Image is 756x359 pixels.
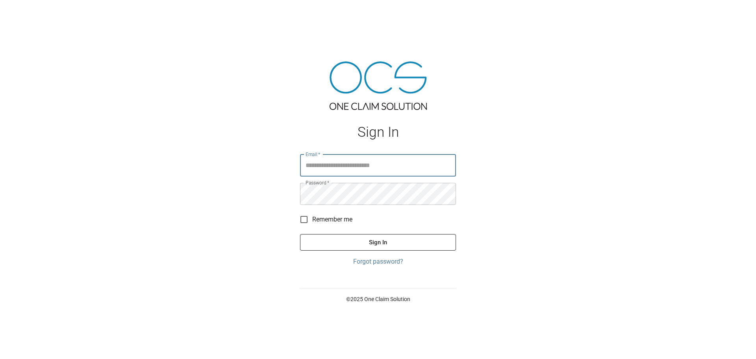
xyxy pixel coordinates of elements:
img: ocs-logo-tra.png [330,61,427,110]
button: Sign In [300,234,456,251]
span: Remember me [312,215,352,224]
a: Forgot password? [300,257,456,266]
label: Password [306,179,329,186]
h1: Sign In [300,124,456,140]
img: ocs-logo-white-transparent.png [9,5,41,20]
p: © 2025 One Claim Solution [300,295,456,303]
label: Email [306,151,321,158]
